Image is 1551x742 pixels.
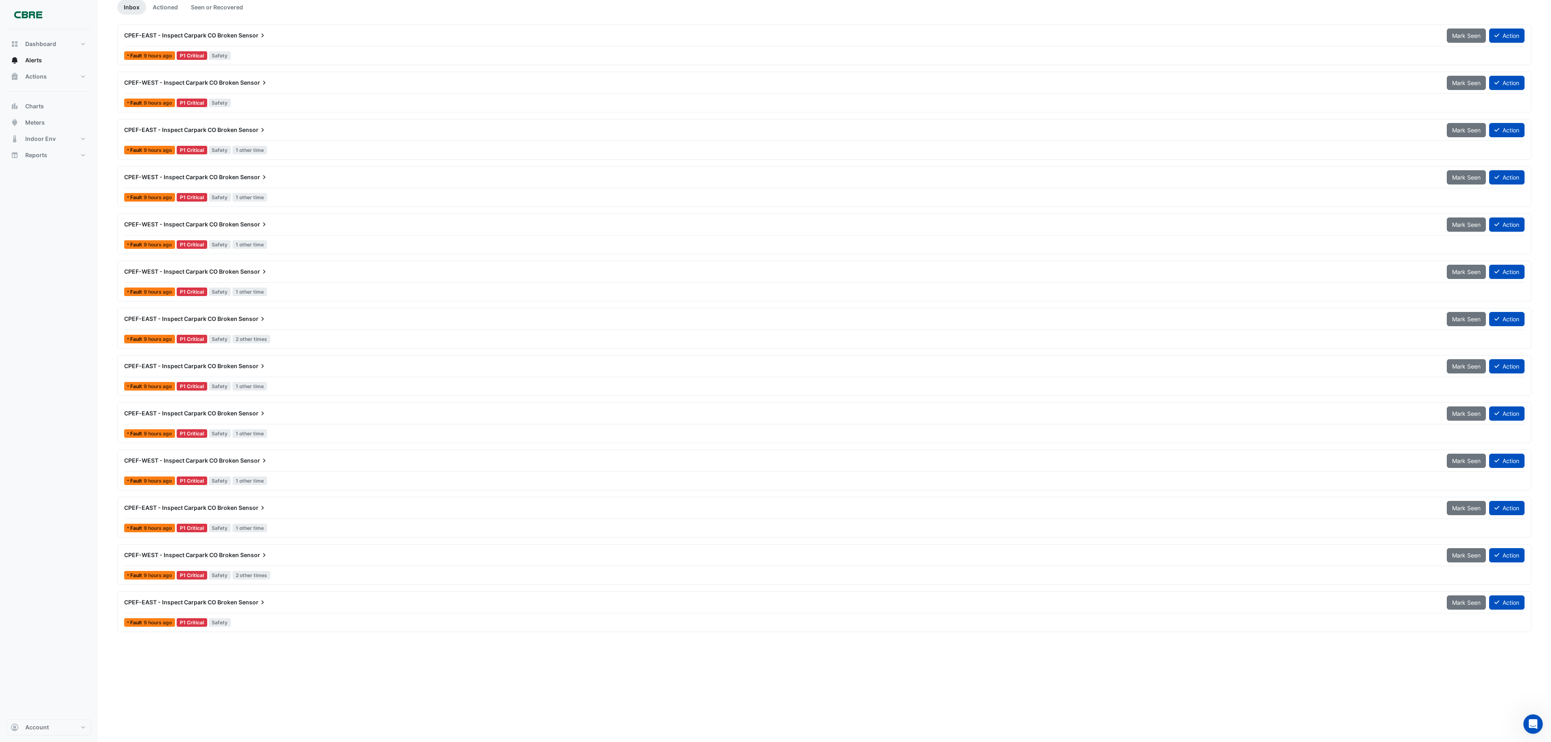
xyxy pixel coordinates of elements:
app-icon: Meters [11,119,19,127]
span: Fault [130,53,144,58]
span: Actions [25,72,47,81]
button: Action [1489,170,1525,184]
span: Thu 14-Aug-2025 06:30 AEST [144,53,172,59]
div: P1 Critical [177,51,207,60]
button: Action [1489,123,1525,137]
button: Action [1489,217,1525,232]
span: Safety [209,288,231,296]
span: 1 other time [232,382,267,391]
span: Thu 14-Aug-2025 06:15 AEST [144,430,172,437]
span: Fault [130,290,144,294]
button: Mark Seen [1447,29,1486,43]
div: P1 Critical [177,571,207,580]
span: CPEF-WEST - Inspect Carpark CO Broken [124,173,239,180]
span: Sensor [240,79,268,87]
span: Fault [130,526,144,531]
span: CPEF-WEST - Inspect Carpark CO Broken [124,268,239,275]
button: Action [1489,595,1525,610]
span: Mark Seen [1452,79,1481,86]
div: P1 Critical [177,288,207,296]
span: Mark Seen [1452,268,1481,275]
span: CPEF-WEST - Inspect Carpark CO Broken [124,79,239,86]
span: 1 other time [232,429,267,438]
span: Thu 14-Aug-2025 06:30 AEST [144,100,172,106]
span: Thu 14-Aug-2025 06:15 AEST [144,619,172,626]
span: Mark Seen [1452,457,1481,464]
button: Action [1489,548,1525,562]
button: Meters [7,114,91,131]
button: Reports [7,147,91,163]
span: Sensor [240,173,268,181]
span: Sensor [239,504,267,512]
span: Thu 14-Aug-2025 06:15 AEST [144,572,172,578]
span: 2 other times [232,571,270,580]
button: Action [1489,265,1525,279]
app-icon: Indoor Env [11,135,19,143]
span: Mark Seen [1452,221,1481,228]
span: CPEF-EAST - Inspect Carpark CO Broken [124,599,237,606]
span: Sensor [240,551,268,559]
span: CPEF-EAST - Inspect Carpark CO Broken [124,410,237,417]
span: Safety [209,99,231,107]
span: CPEF-EAST - Inspect Carpark CO Broken [124,504,237,511]
span: Fault [130,431,144,436]
button: Indoor Env [7,131,91,147]
button: Action [1489,406,1525,421]
span: Thu 14-Aug-2025 06:15 AEST [144,336,172,342]
span: Mark Seen [1452,127,1481,134]
button: Action [1489,312,1525,326]
span: Sensor [239,409,267,417]
span: CPEF-EAST - Inspect Carpark CO Broken [124,126,237,133]
span: Safety [209,335,231,343]
span: CPEF-WEST - Inspect Carpark CO Broken [124,457,239,464]
span: 1 other time [232,524,267,532]
span: CPEF-WEST - Inspect Carpark CO Broken [124,551,239,558]
button: Mark Seen [1447,123,1486,137]
button: Mark Seen [1447,454,1486,468]
span: Safety [209,524,231,532]
span: Safety [209,146,231,154]
img: Company Logo [10,7,46,23]
div: P1 Critical [177,240,207,249]
div: P1 Critical [177,618,207,627]
span: Thu 14-Aug-2025 06:15 AEST [144,383,172,389]
span: Sensor [239,31,267,40]
span: CPEF-EAST - Inspect Carpark CO Broken [124,315,237,322]
div: P1 Critical [177,146,207,154]
span: Mark Seen [1452,599,1481,606]
span: Account [25,723,49,731]
span: Dashboard [25,40,56,48]
span: Safety [209,51,231,60]
button: Action [1489,359,1525,373]
span: CPEF-EAST - Inspect Carpark CO Broken [124,32,237,39]
span: Sensor [239,126,267,134]
button: Action [1489,76,1525,90]
button: Action [1489,501,1525,515]
span: Mark Seen [1452,363,1481,370]
span: Fault [130,479,144,483]
span: Safety [209,429,231,438]
button: Mark Seen [1447,548,1486,562]
button: Account [7,719,91,735]
span: 1 other time [232,288,267,296]
span: Safety [209,618,231,627]
span: Mark Seen [1452,410,1481,417]
span: Reports [25,151,47,159]
span: Safety [209,571,231,580]
button: Action [1489,29,1525,43]
div: P1 Critical [177,476,207,485]
span: Charts [25,102,44,110]
span: Fault [130,573,144,578]
span: Fault [130,337,144,342]
span: Mark Seen [1452,32,1481,39]
button: Alerts [7,52,91,68]
span: Meters [25,119,45,127]
span: Thu 14-Aug-2025 06:15 AEST [144,478,172,484]
button: Mark Seen [1447,312,1486,326]
button: Action [1489,454,1525,468]
span: Indoor Env [25,135,56,143]
span: Mark Seen [1452,316,1481,323]
span: Mark Seen [1452,174,1481,181]
span: Fault [130,101,144,105]
span: Safety [209,240,231,249]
